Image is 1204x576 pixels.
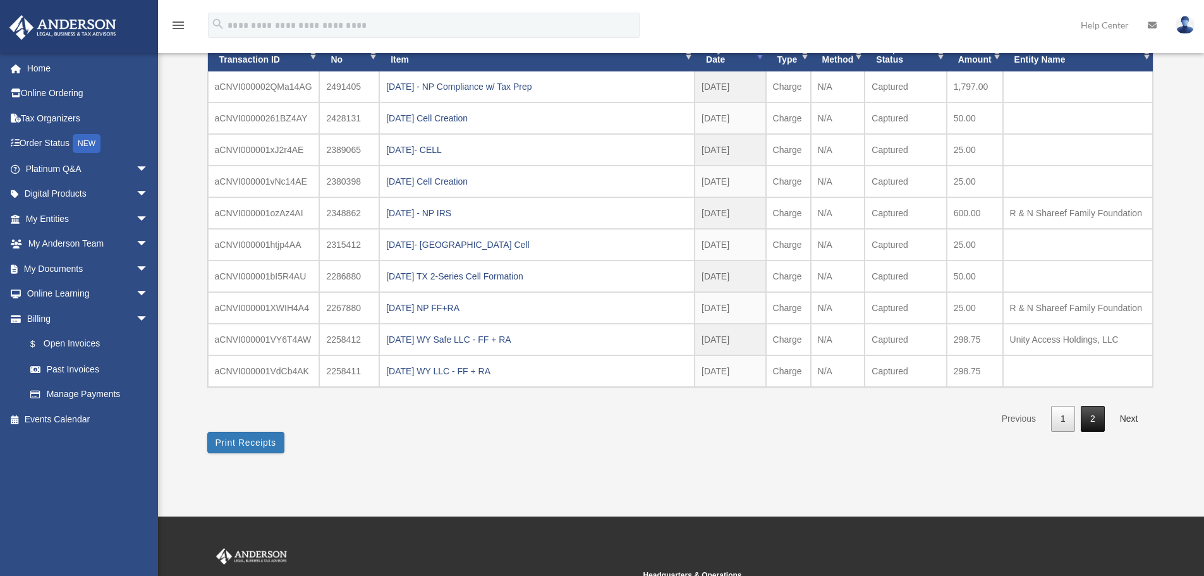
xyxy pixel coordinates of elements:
td: 2491405 [319,71,379,102]
td: Captured [865,166,946,197]
span: $ [37,336,44,352]
td: N/A [811,71,865,102]
a: My Anderson Teamarrow_drop_down [9,231,167,257]
div: NEW [73,134,100,153]
td: 298.75 [947,324,1003,355]
th: Response Status: activate to sort column ascending [865,38,946,72]
span: arrow_drop_down [136,181,161,207]
td: Captured [865,71,946,102]
td: N/A [811,355,865,387]
td: 2258411 [319,355,379,387]
div: [DATE]- CELL [386,141,688,159]
td: 298.75 [947,355,1003,387]
a: Tax Organizers [9,106,167,131]
a: Next [1110,406,1148,432]
td: Charge [766,324,811,355]
a: $Open Invoices [18,331,167,357]
a: Platinum Q&Aarrow_drop_down [9,156,167,181]
span: arrow_drop_down [136,156,161,182]
a: Billingarrow_drop_down [9,306,167,331]
a: Online Learningarrow_drop_down [9,281,167,307]
td: Captured [865,292,946,324]
img: User Pic [1176,16,1195,34]
td: Charge [766,197,811,229]
td: Captured [865,102,946,134]
div: [DATE] TX 2-Series Cell Formation [386,267,688,285]
td: Charge [766,355,811,387]
td: 2286880 [319,260,379,292]
th: Entity Name: activate to sort column ascending [1003,38,1153,72]
a: Past Invoices [18,357,161,382]
td: Captured [865,355,946,387]
a: Online Ordering [9,81,167,106]
td: 2380398 [319,166,379,197]
td: Charge [766,166,811,197]
div: [DATE] WY LLC - FF + RA [386,362,688,380]
a: My Entitiesarrow_drop_down [9,206,167,231]
td: [DATE] [695,71,766,102]
td: N/A [811,102,865,134]
td: Charge [766,71,811,102]
td: Captured [865,324,946,355]
a: 2 [1081,406,1105,432]
td: 25.00 [947,166,1003,197]
div: [DATE] - NP IRS [386,204,688,222]
button: Print Receipts [207,432,284,453]
td: [DATE] [695,324,766,355]
th: Item: activate to sort column ascending [379,38,695,72]
td: 50.00 [947,260,1003,292]
td: 600.00 [947,197,1003,229]
td: [DATE] [695,260,766,292]
td: 1,797.00 [947,71,1003,102]
td: N/A [811,292,865,324]
td: Captured [865,229,946,260]
td: 2267880 [319,292,379,324]
td: 25.00 [947,134,1003,166]
td: aCNVI000001VdCb4AK [208,355,320,387]
td: [DATE] [695,229,766,260]
a: My Documentsarrow_drop_down [9,256,167,281]
td: [DATE] [695,292,766,324]
td: 2315412 [319,229,379,260]
td: 2258412 [319,324,379,355]
span: arrow_drop_down [136,206,161,232]
td: 50.00 [947,102,1003,134]
td: Charge [766,134,811,166]
td: R & N Shareef Family Foundation [1003,292,1153,324]
td: Charge [766,260,811,292]
td: 2348862 [319,197,379,229]
span: arrow_drop_down [136,306,161,332]
td: [DATE] [695,355,766,387]
td: Captured [865,197,946,229]
div: [DATE] NP FF+RA [386,299,688,317]
i: search [211,17,225,31]
td: aCNVI00000261BZ4AY [208,102,320,134]
td: [DATE] [695,102,766,134]
td: aCNVI000001htjp4AA [208,229,320,260]
td: N/A [811,324,865,355]
div: [DATE] Cell Creation [386,173,688,190]
td: N/A [811,260,865,292]
th: Transaction ID: activate to sort column ascending [208,38,320,72]
span: arrow_drop_down [136,281,161,307]
div: [DATE] Cell Creation [386,109,688,127]
td: [DATE] [695,134,766,166]
td: Unity Access Holdings, LLC [1003,324,1153,355]
a: Digital Productsarrow_drop_down [9,181,167,207]
td: N/A [811,197,865,229]
a: 1 [1051,406,1075,432]
i: menu [171,18,186,33]
a: Home [9,56,167,81]
a: Previous [992,406,1045,432]
img: Anderson Advisors Platinum Portal [214,548,289,565]
a: menu [171,22,186,33]
td: Charge [766,292,811,324]
td: aCNVI000001VY6T4AW [208,324,320,355]
td: 25.00 [947,229,1003,260]
div: [DATE] - NP Compliance w/ Tax Prep [386,78,688,95]
a: Events Calendar [9,407,167,432]
td: Captured [865,260,946,292]
td: N/A [811,134,865,166]
div: [DATE] WY Safe LLC - FF + RA [386,331,688,348]
a: Order StatusNEW [9,131,167,157]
